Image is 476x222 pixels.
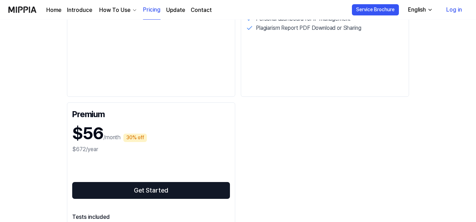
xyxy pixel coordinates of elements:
div: How To Use [98,6,132,14]
button: Service Brochure [352,4,399,15]
a: Update [166,6,185,14]
div: English [407,6,427,14]
div: 30% off [123,134,147,142]
p: Tests included [72,213,230,221]
a: Introduce [67,6,92,14]
button: English [402,3,437,17]
p: /month [103,133,121,142]
button: Get Started [72,182,230,199]
button: How To Use [98,6,137,14]
a: Get Started [72,181,230,200]
a: Pricing [143,0,161,20]
p: Plagiarism Report PDF Download or Sharing [256,23,361,33]
a: Home [46,6,61,14]
a: Contact [191,6,212,14]
div: Premium [72,108,230,119]
div: $672/year [72,145,230,154]
h1: $56 [72,122,103,145]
